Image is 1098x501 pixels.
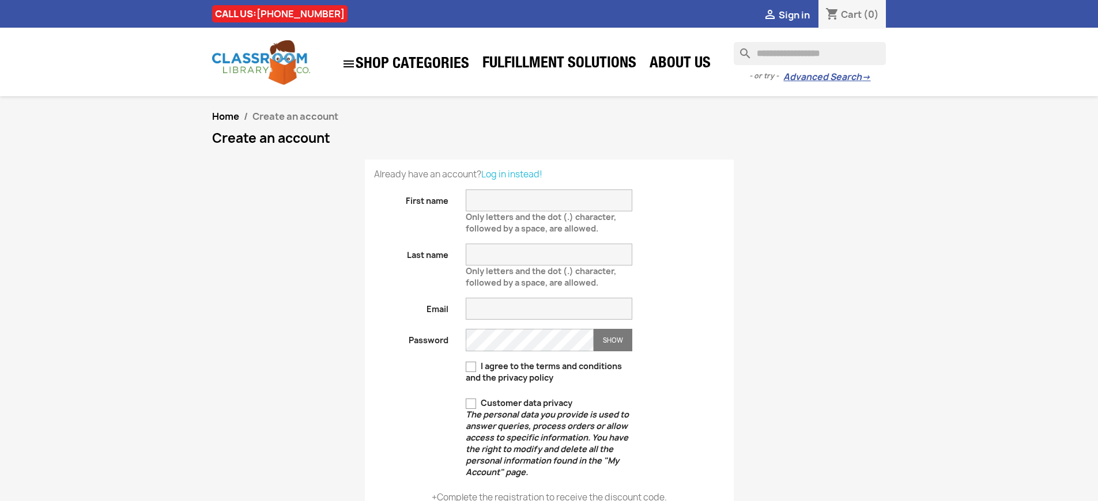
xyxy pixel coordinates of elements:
span: Cart [841,8,862,21]
i:  [763,9,777,22]
a: Advanced Search→ [783,71,870,83]
em: The personal data you provide is used to answer queries, process orders or allow access to specif... [466,409,629,477]
i:  [342,57,356,71]
div: CALL US: [212,5,348,22]
a:  Sign in [763,9,810,21]
input: Search [734,42,886,65]
a: Home [212,110,239,123]
span: Sign in [779,9,810,21]
img: Classroom Library Company [212,40,310,85]
label: I agree to the terms and conditions and the privacy policy [466,360,632,384]
label: Email [365,298,458,315]
a: Log in instead! [481,168,542,180]
span: - or try - [749,70,783,82]
input: Password input [466,329,594,351]
a: [PHONE_NUMBER] [256,7,345,20]
h1: Create an account [212,131,886,145]
label: Customer data privacy [466,397,632,478]
span: (0) [863,8,879,21]
span: Only letters and the dot (.) character, followed by a space, are allowed. [466,261,616,288]
label: Last name [365,244,458,261]
a: About Us [644,53,716,76]
span: Only letters and the dot (.) character, followed by a space, are allowed. [466,207,616,234]
a: Fulfillment Solutions [477,53,642,76]
label: Password [365,329,458,346]
i: shopping_cart [825,8,839,22]
label: First name [365,189,458,207]
span: → [862,71,870,83]
a: SHOP CATEGORIES [336,51,475,77]
i: search [734,42,748,56]
button: Show [594,329,632,351]
span: Create an account [252,110,338,123]
p: Already have an account? [374,169,725,180]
